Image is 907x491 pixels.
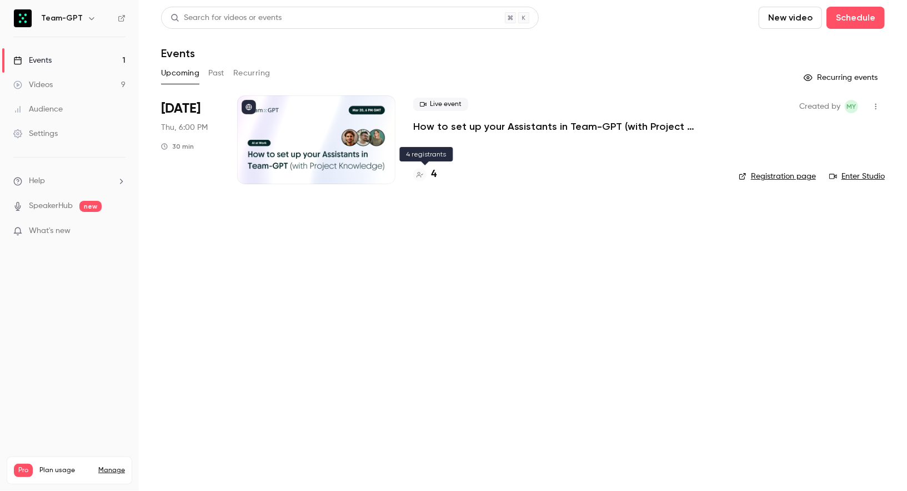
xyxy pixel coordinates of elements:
[413,120,721,133] a: How to set up your Assistants in Team-GPT (with Project Knowledge)
[208,64,224,82] button: Past
[41,13,83,24] h6: Team-GPT
[161,100,201,118] span: [DATE]
[847,100,856,113] span: MY
[39,466,92,475] span: Plan usage
[14,464,33,477] span: Pro
[161,142,194,151] div: 30 min
[13,55,52,66] div: Events
[799,100,840,113] span: Created by
[161,64,199,82] button: Upcoming
[161,122,208,133] span: Thu, 6:00 PM
[431,167,437,182] h4: 4
[826,7,885,29] button: Schedule
[759,7,822,29] button: New video
[29,175,45,187] span: Help
[161,47,195,60] h1: Events
[739,171,816,182] a: Registration page
[845,100,858,113] span: Martin Yochev
[29,200,73,212] a: SpeakerHub
[79,201,102,212] span: new
[799,69,885,87] button: Recurring events
[98,466,125,475] a: Manage
[413,98,468,111] span: Live event
[13,104,63,115] div: Audience
[233,64,270,82] button: Recurring
[14,9,32,27] img: Team-GPT
[29,225,71,237] span: What's new
[13,175,126,187] li: help-dropdown-opener
[413,167,437,182] a: 4
[13,128,58,139] div: Settings
[171,12,282,24] div: Search for videos or events
[161,95,219,184] div: Sep 11 Thu, 6:00 PM (Europe/London)
[829,171,885,182] a: Enter Studio
[112,226,126,236] iframe: Noticeable Trigger
[13,79,53,90] div: Videos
